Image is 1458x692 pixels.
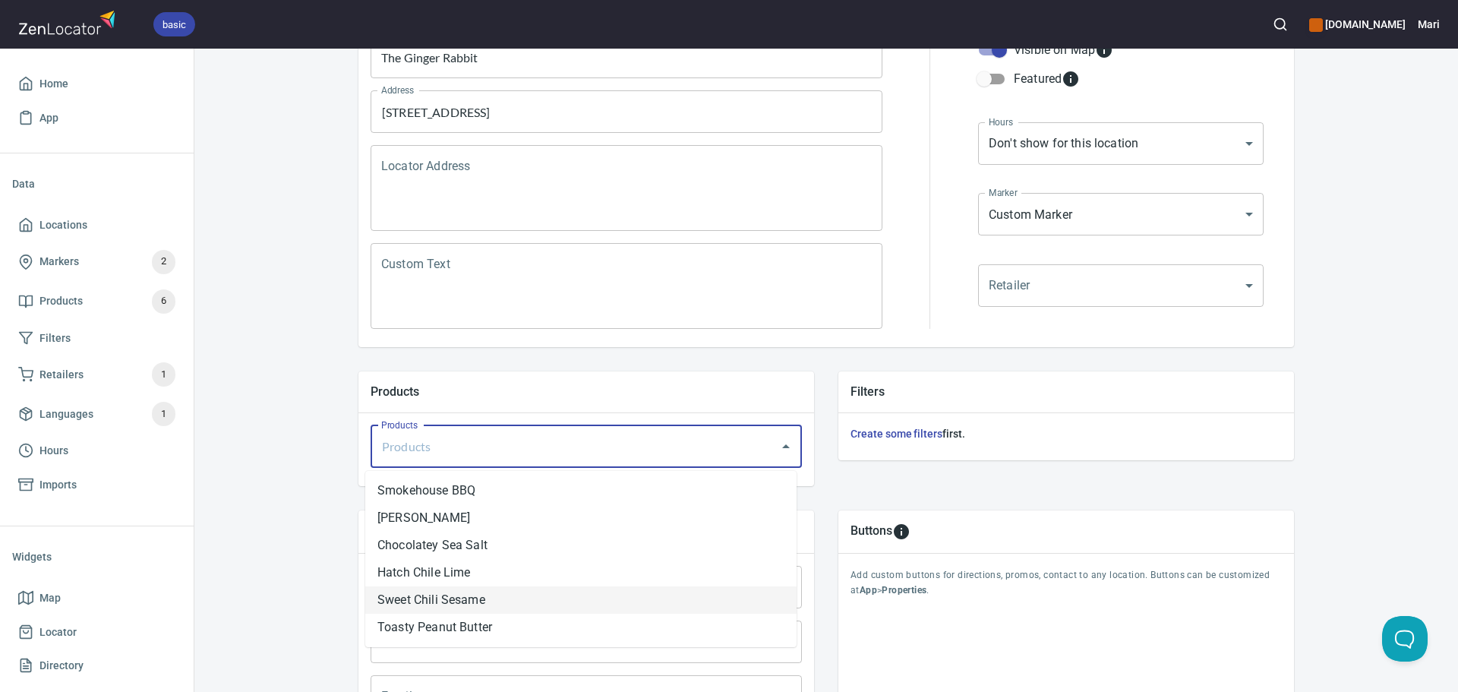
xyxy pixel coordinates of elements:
h5: Products [371,384,802,400]
li: Smokehouse BBQ [365,477,797,504]
span: Markers [39,252,79,271]
li: Hatch Chile Lime [365,559,797,586]
svg: Featured locations are moved to the top of the search results list. [1062,70,1080,88]
a: Retailers1 [12,355,181,394]
a: App [12,101,181,135]
span: Locations [39,216,87,235]
li: Sweet Chili Sesame [365,586,797,614]
span: Products [39,292,83,311]
img: zenlocator [18,6,120,39]
b: Properties [882,585,926,596]
div: Don't show for this location [978,122,1264,165]
a: Imports [12,468,181,502]
span: Imports [39,476,77,495]
div: Featured [1014,70,1080,88]
span: Hours [39,441,68,460]
a: Locations [12,208,181,242]
span: 1 [152,406,175,423]
a: Home [12,67,181,101]
span: Languages [39,405,93,424]
span: 2 [152,253,175,270]
span: Locator [39,623,77,642]
h6: Mari [1418,16,1440,33]
div: basic [153,12,195,36]
span: 6 [152,292,175,310]
button: Search [1264,8,1297,41]
a: Hours [12,434,181,468]
svg: Whether the location is visible on the map. [1095,41,1113,59]
span: Map [39,589,61,608]
input: Products [377,432,753,461]
span: Filters [39,329,71,348]
p: Add custom buttons for directions, promos, contact to any location. Buttons can be customized at > . [850,568,1282,599]
li: Toasty Peanut Butter [365,614,797,641]
div: ​ [978,264,1264,307]
span: Directory [39,656,84,675]
a: Filters [12,321,181,355]
a: Directory [12,649,181,683]
a: Languages1 [12,394,181,434]
iframe: Help Scout Beacon - Open [1382,616,1428,662]
div: Visible on Map [1014,41,1113,59]
svg: To add custom buttons for locations, please go to Apps > Properties > Buttons. [892,523,910,541]
div: Custom Marker [978,193,1264,235]
span: basic [153,17,195,33]
h6: first. [850,425,1282,442]
button: color-CE600E [1309,18,1323,32]
li: [PERSON_NAME] [365,504,797,532]
span: App [39,109,58,128]
button: Mari [1418,8,1440,41]
a: Markers2 [12,242,181,282]
div: Manage your apps [1309,8,1406,41]
b: App [860,585,877,596]
a: Locator [12,615,181,649]
span: Retailers [39,365,84,384]
li: Chocolatey Sea Salt [365,532,797,559]
span: Home [39,74,68,93]
a: Create some filters [850,428,942,440]
li: Widgets [12,539,181,575]
span: 1 [152,366,175,384]
li: Data [12,166,181,202]
h5: Buttons [850,523,892,541]
h5: Filters [850,384,1282,400]
a: Map [12,581,181,615]
button: Close [775,436,797,457]
a: Products6 [12,282,181,321]
h6: [DOMAIN_NAME] [1309,16,1406,33]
